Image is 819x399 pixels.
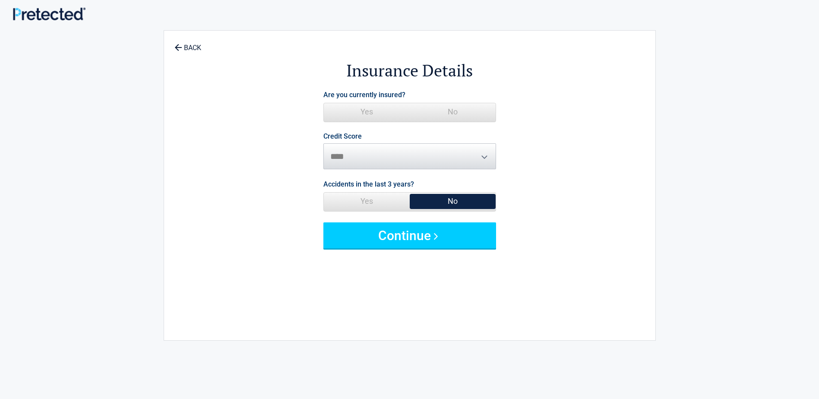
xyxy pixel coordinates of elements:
span: No [410,193,496,210]
span: Yes [324,193,410,210]
label: Credit Score [323,133,362,140]
label: Accidents in the last 3 years? [323,178,414,190]
label: Are you currently insured? [323,89,405,101]
button: Continue [323,222,496,248]
img: Main Logo [13,7,85,20]
span: Yes [324,103,410,120]
h2: Insurance Details [212,60,608,82]
span: No [410,103,496,120]
a: BACK [173,36,203,51]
